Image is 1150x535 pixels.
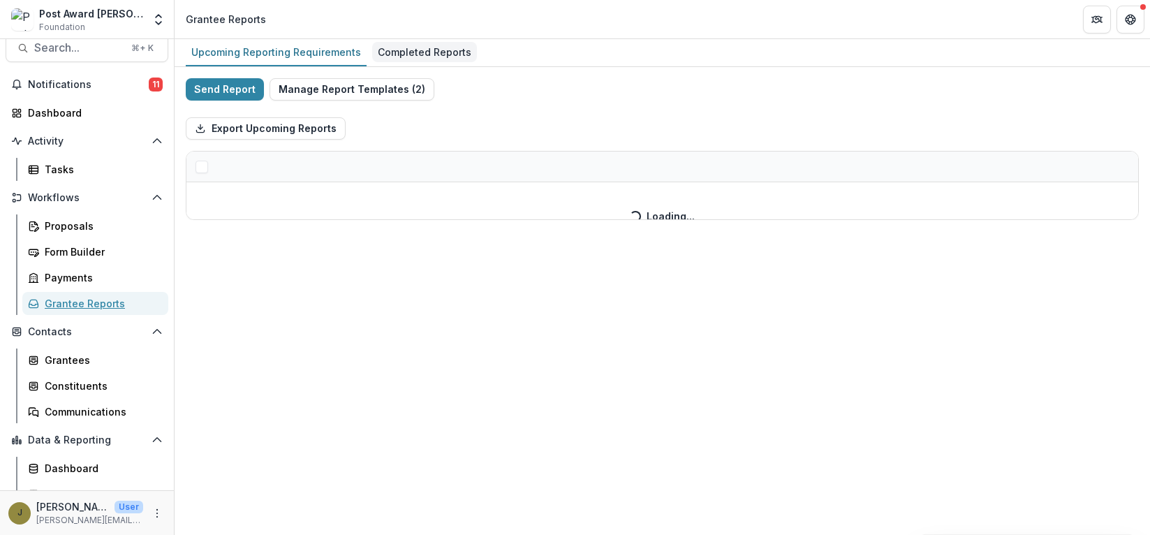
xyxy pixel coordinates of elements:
[6,101,168,124] a: Dashboard
[186,42,367,62] div: Upcoming Reporting Requirements
[128,41,156,56] div: ⌘ + K
[270,78,434,101] button: Manage Report Templates (2)
[149,78,163,91] span: 11
[6,73,168,96] button: Notifications11
[22,240,168,263] a: Form Builder
[17,508,22,518] div: Jamie
[186,12,266,27] div: Grantee Reports
[372,42,477,62] div: Completed Reports
[22,158,168,181] a: Tasks
[28,434,146,446] span: Data & Reporting
[180,9,272,29] nav: breadcrumb
[28,79,149,91] span: Notifications
[6,186,168,209] button: Open Workflows
[36,514,143,527] p: [PERSON_NAME][EMAIL_ADDRESS][PERSON_NAME][DOMAIN_NAME]
[186,39,367,66] a: Upcoming Reporting Requirements
[28,105,157,120] div: Dashboard
[45,487,157,501] div: Data Report
[6,429,168,451] button: Open Data & Reporting
[39,21,85,34] span: Foundation
[22,374,168,397] a: Constituents
[6,130,168,152] button: Open Activity
[45,162,157,177] div: Tasks
[34,41,123,54] span: Search...
[28,326,146,338] span: Contacts
[45,353,157,367] div: Grantees
[1083,6,1111,34] button: Partners
[372,39,477,66] a: Completed Reports
[45,244,157,259] div: Form Builder
[11,8,34,31] img: Post Award Jane Coffin Childs Memorial Fund
[45,296,157,311] div: Grantee Reports
[45,461,157,476] div: Dashboard
[45,404,157,419] div: Communications
[28,192,146,204] span: Workflows
[45,270,157,285] div: Payments
[149,505,165,522] button: More
[22,457,168,480] a: Dashboard
[22,349,168,372] a: Grantees
[22,292,168,315] a: Grantee Reports
[6,321,168,343] button: Open Contacts
[28,135,146,147] span: Activity
[39,6,143,21] div: Post Award [PERSON_NAME] Childs Memorial Fund
[22,214,168,237] a: Proposals
[45,379,157,393] div: Constituents
[186,78,264,101] button: Send Report
[1116,6,1144,34] button: Get Help
[115,501,143,513] p: User
[22,483,168,506] a: Data Report
[36,499,109,514] p: [PERSON_NAME]
[45,219,157,233] div: Proposals
[6,34,168,62] button: Search...
[22,400,168,423] a: Communications
[22,266,168,289] a: Payments
[149,6,168,34] button: Open entity switcher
